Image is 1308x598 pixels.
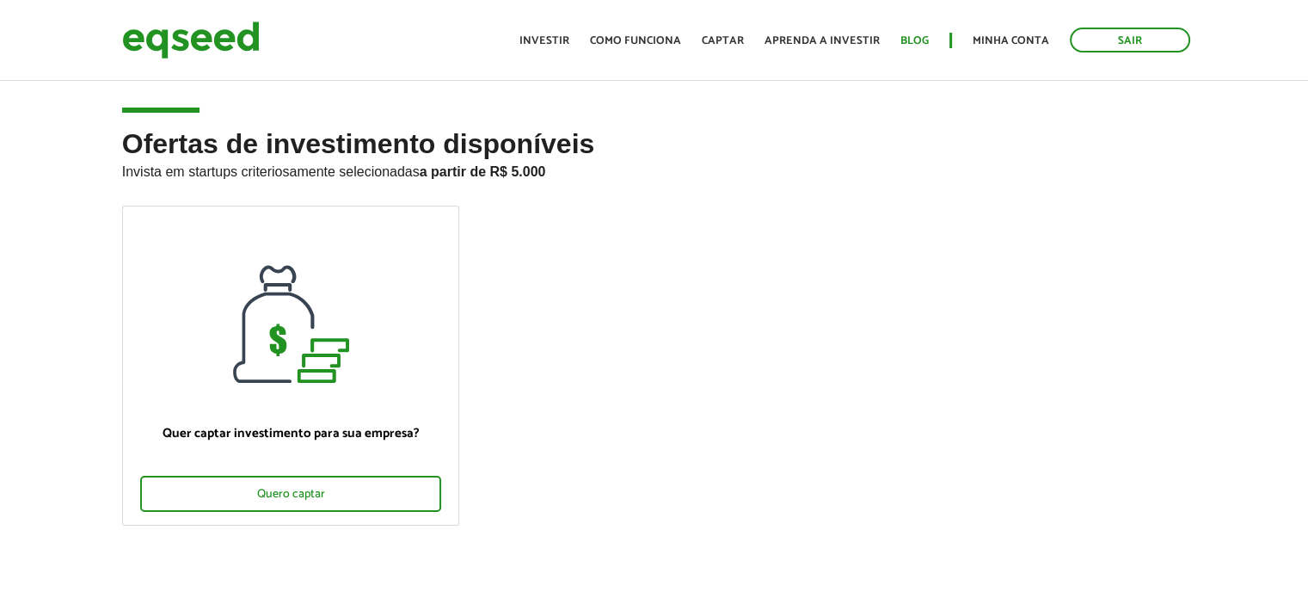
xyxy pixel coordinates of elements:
[1070,28,1190,52] a: Sair
[519,35,569,46] a: Investir
[122,17,260,63] img: EqSeed
[900,35,929,46] a: Blog
[140,476,442,512] div: Quero captar
[122,159,1187,180] p: Invista em startups criteriosamente selecionadas
[973,35,1049,46] a: Minha conta
[420,164,546,179] strong: a partir de R$ 5.000
[122,206,460,526] a: Quer captar investimento para sua empresa? Quero captar
[765,35,880,46] a: Aprenda a investir
[140,426,442,441] p: Quer captar investimento para sua empresa?
[702,35,744,46] a: Captar
[590,35,681,46] a: Como funciona
[122,129,1187,206] h2: Ofertas de investimento disponíveis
